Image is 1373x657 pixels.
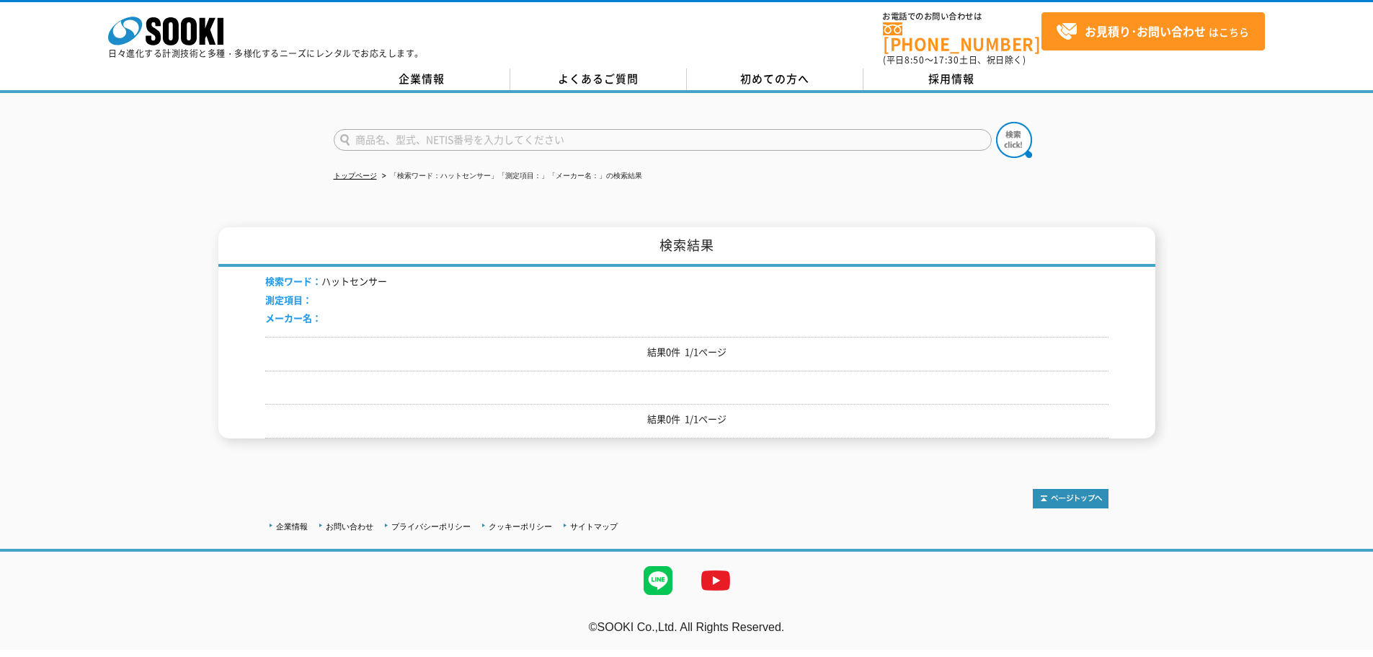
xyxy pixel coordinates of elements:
a: テストMail [1318,635,1373,648]
h1: 検索結果 [218,227,1155,267]
span: メーカー名： [265,311,321,325]
img: btn_search.png [996,122,1032,158]
a: よくあるご質問 [510,69,687,90]
a: トップページ [334,172,377,180]
span: 8:50 [905,53,925,66]
a: 企業情報 [334,69,510,90]
a: [PHONE_NUMBER] [883,22,1041,52]
a: クッキーポリシー [489,522,552,531]
img: LINE [629,552,687,609]
a: お問い合わせ [326,522,373,531]
p: 結果0件 1/1ページ [265,412,1108,427]
span: (平日 ～ 土日、祝日除く) [883,53,1026,66]
a: お見積り･お問い合わせはこちら [1041,12,1265,50]
li: 「検索ワード：ハットセンサー」「測定項目：」「メーカー名：」の検索結果 [379,169,642,184]
p: 日々進化する計測技術と多種・多様化するニーズにレンタルでお応えします。 [108,49,424,58]
a: 初めての方へ [687,69,863,90]
span: 初めての方へ [740,71,809,87]
strong: お見積り･お問い合わせ [1085,22,1206,40]
img: トップページへ [1033,489,1108,508]
span: 測定項目： [265,293,312,307]
span: 17:30 [933,53,959,66]
a: プライバシーポリシー [391,522,471,531]
li: ハットセンサー [265,274,387,289]
input: 商品名、型式、NETIS番号を入力してください [334,129,992,151]
img: YouTube [687,552,745,609]
a: 企業情報 [276,522,308,531]
p: 結果0件 1/1ページ [265,345,1108,360]
span: 検索ワード： [265,274,321,288]
span: お電話でのお問い合わせは [883,12,1041,21]
a: 採用情報 [863,69,1040,90]
span: はこちら [1056,21,1249,43]
a: サイトマップ [570,522,618,531]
